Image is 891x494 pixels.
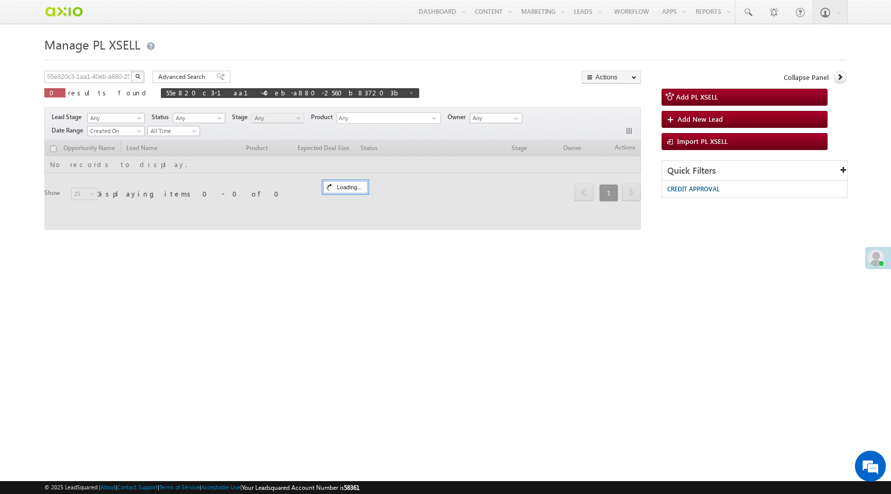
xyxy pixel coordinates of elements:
span: 55e820c3-1aa1-40eb-a880-2560b837203b [166,88,404,97]
a: All Time [147,126,200,136]
span: All Time [148,126,197,136]
a: Any [173,113,225,123]
span: Any [88,113,141,123]
div: Quick Filters [662,161,847,181]
span: Any [337,113,432,125]
div: Any [337,112,441,124]
a: Any [87,113,145,123]
span: © 2025 LeadSquared | | | | | [44,483,359,492]
span: Add New Lead [678,114,723,123]
span: Import PL XSELL [677,137,728,145]
span: 0 [49,88,60,97]
span: Add PL XSELL [676,92,718,101]
img: Search [135,74,140,79]
span: Collapse Panel [784,73,829,82]
span: CREDIT APPROVAL [667,185,720,193]
a: Acceptable Use [201,484,240,490]
span: Any [252,113,301,123]
button: Actions [582,71,641,84]
span: Manage PL XSELL [44,36,140,53]
a: Created On [87,126,145,136]
a: Terms of Service [159,484,200,490]
span: Date Range [52,126,87,135]
span: Created On [88,126,141,136]
a: Contact Support [117,484,158,490]
input: Type to Search [470,113,522,123]
span: Advanced Search [158,72,208,81]
span: Owner [448,112,470,122]
span: Lead Stage [52,112,86,122]
div: Loading... [323,181,367,193]
span: Product [311,112,337,122]
a: Any [252,113,304,123]
a: About [101,484,115,490]
span: Stage [232,112,252,122]
span: select [432,116,440,120]
span: 58361 [344,484,359,491]
span: Status [152,112,173,122]
a: Show All Items [508,113,521,124]
img: Custom Logo [44,3,83,21]
span: results found [68,88,150,97]
span: Any [173,113,222,123]
span: Your Leadsquared Account Number is [242,484,359,491]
